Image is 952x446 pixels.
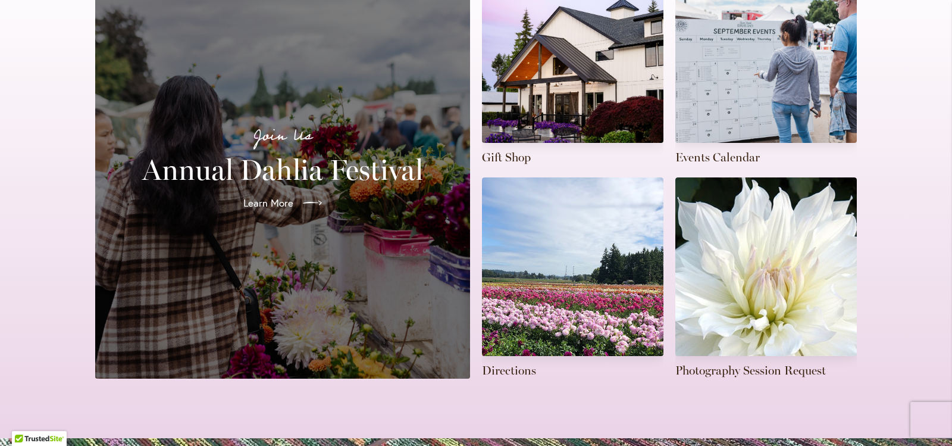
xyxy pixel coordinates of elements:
p: Join Us [109,123,456,148]
a: Learn More [234,186,331,220]
span: Learn More [243,196,293,210]
h2: Annual Dahlia Festival [109,153,456,186]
